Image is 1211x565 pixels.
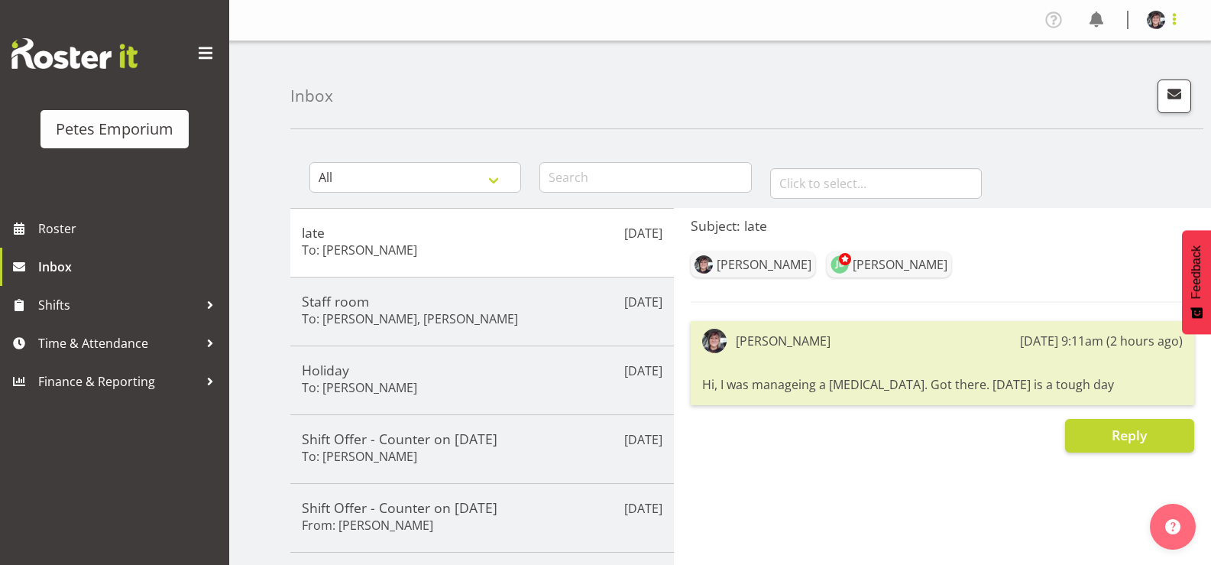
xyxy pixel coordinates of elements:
[1112,426,1147,444] span: Reply
[38,370,199,393] span: Finance & Reporting
[717,255,811,274] div: [PERSON_NAME]
[302,499,662,516] h5: Shift Offer - Counter on [DATE]
[736,332,831,350] div: [PERSON_NAME]
[290,87,333,105] h4: Inbox
[11,38,138,69] img: Rosterit website logo
[38,255,222,278] span: Inbox
[624,362,662,380] p: [DATE]
[302,242,417,258] h6: To: [PERSON_NAME]
[302,224,662,241] h5: late
[1020,332,1183,350] div: [DATE] 9:11am (2 hours ago)
[1182,230,1211,334] button: Feedback - Show survey
[302,293,662,310] h5: Staff room
[831,255,849,274] img: jodine-bunn132.jpg
[302,380,417,395] h6: To: [PERSON_NAME]
[624,430,662,449] p: [DATE]
[770,168,982,199] input: Click to select...
[38,332,199,355] span: Time & Attendance
[624,499,662,518] p: [DATE]
[1065,419,1194,453] button: Reply
[56,118,173,141] div: Petes Emporium
[695,255,713,274] img: michelle-whaleb4506e5af45ffd00a26cc2b6420a9100.png
[539,162,751,193] input: Search
[702,329,727,353] img: michelle-whaleb4506e5af45ffd00a26cc2b6420a9100.png
[1165,519,1180,534] img: help-xxl-2.png
[38,217,222,240] span: Roster
[702,372,1183,398] div: Hi, I was manageing a [MEDICAL_DATA]. Got there. [DATE] is a tough day
[691,217,1194,234] h5: Subject: late
[302,449,417,464] h6: To: [PERSON_NAME]
[1190,245,1203,299] span: Feedback
[302,311,518,326] h6: To: [PERSON_NAME], [PERSON_NAME]
[624,293,662,311] p: [DATE]
[853,255,947,274] div: [PERSON_NAME]
[302,518,433,533] h6: From: [PERSON_NAME]
[302,430,662,447] h5: Shift Offer - Counter on [DATE]
[1147,11,1165,29] img: michelle-whaleb4506e5af45ffd00a26cc2b6420a9100.png
[38,294,199,317] span: Shifts
[302,362,662,378] h5: Holiday
[624,224,662,242] p: [DATE]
